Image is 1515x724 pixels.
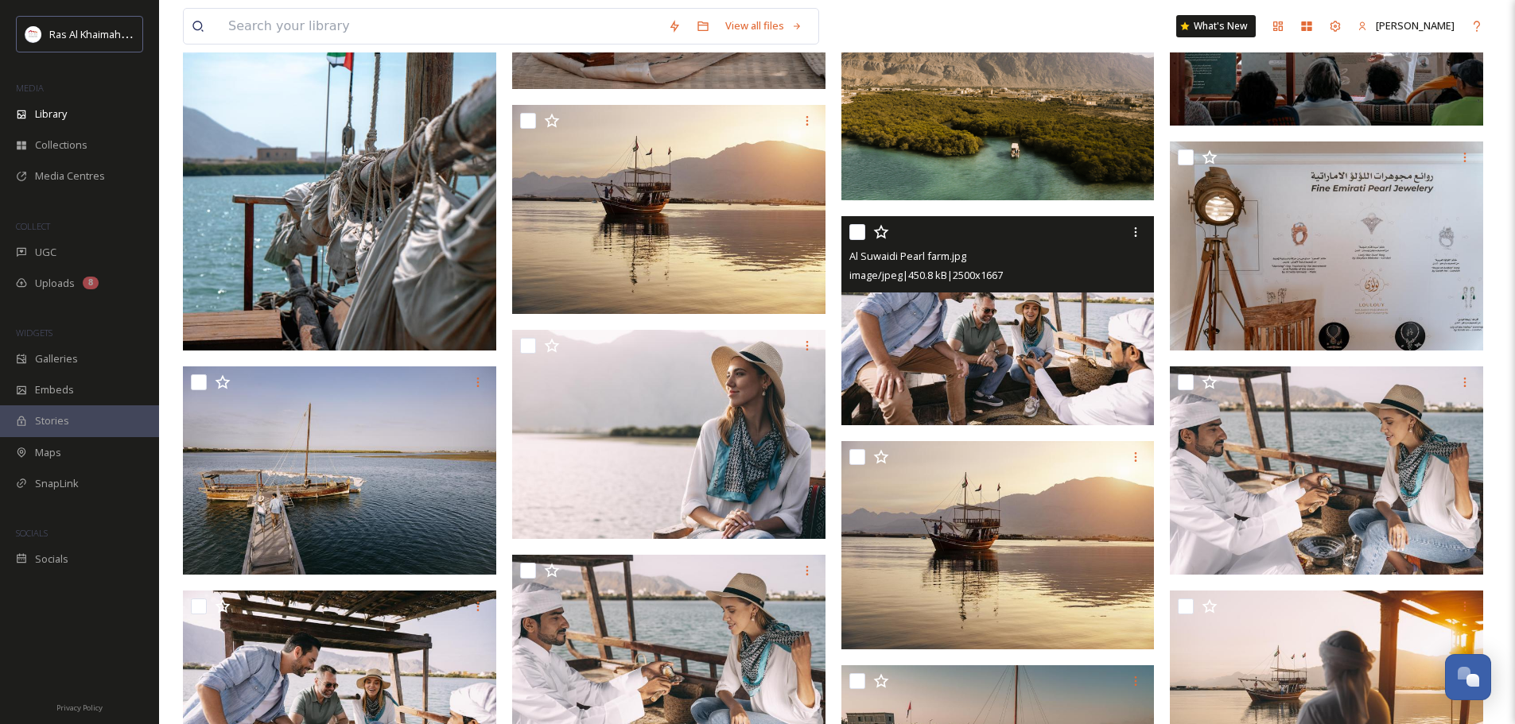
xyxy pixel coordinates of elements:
span: Uploads [35,276,75,291]
span: Stories [35,413,69,428]
input: Search your library [220,9,660,44]
span: COLLECT [16,220,50,232]
span: Ras Al Khaimah Tourism Development Authority [49,26,274,41]
span: Library [35,106,67,122]
span: WIDGETS [16,327,52,339]
span: Collections [35,137,87,153]
img: Al Suwaidi Pearl farm- boat.jpg [841,441,1155,650]
span: Media Centres [35,168,105,184]
img: Al Rams - Suwaidi Pearl farm.PNG [841,25,1155,200]
img: Al Suwaidi Pearl farm.jpg [841,216,1155,425]
img: Suwaidi Pearl Farm .jpg [512,330,825,539]
a: View all files [717,10,810,41]
a: Privacy Policy [56,697,103,716]
span: [PERSON_NAME] [1376,18,1455,33]
span: UGC [35,245,56,260]
span: MEDIA [16,82,44,94]
span: SnapLink [35,476,79,491]
span: Al Suwaidi Pearl farm.jpg [849,249,966,263]
span: image/jpeg | 450.8 kB | 2500 x 1667 [849,268,1003,282]
img: Logo_RAKTDA_RGB-01.png [25,26,41,42]
span: Maps [35,445,61,460]
img: Suwaidi Pearl Farm.jpg [1170,141,1483,350]
img: Suwaidi Pearl farm .jpg [1170,366,1483,575]
span: Socials [35,552,68,567]
span: Embeds [35,382,74,397]
a: [PERSON_NAME] [1350,10,1463,41]
img: Suwaidi Pearl Farm traditional boat.jpg [512,105,825,314]
span: Galleries [35,351,78,366]
img: Traditional pearl diving boat.jpg [183,366,496,575]
button: Open Chat [1445,654,1491,700]
span: Privacy Policy [56,703,103,713]
a: What's New [1176,15,1256,37]
div: 8 [83,277,99,289]
span: SOCIALS [16,527,48,539]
